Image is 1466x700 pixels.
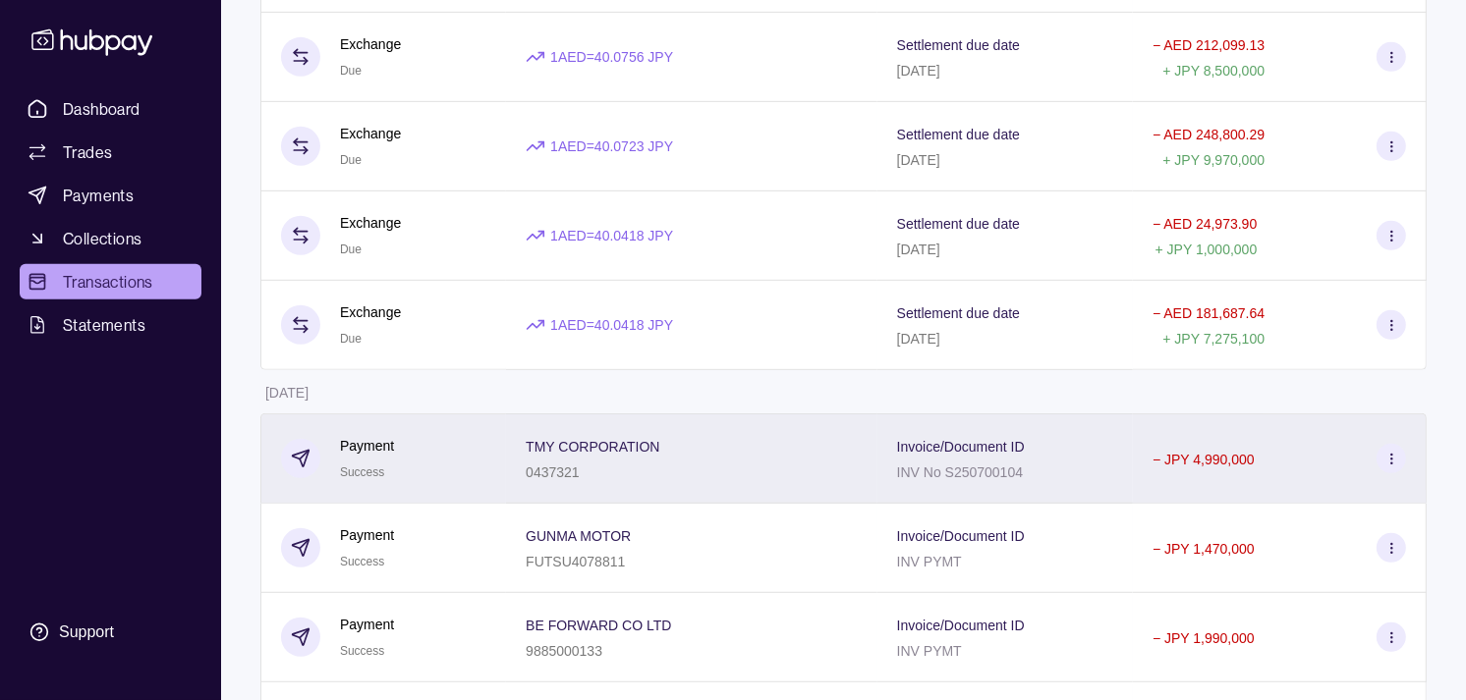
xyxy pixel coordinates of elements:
[340,153,362,167] span: Due
[897,331,940,347] p: [DATE]
[1153,37,1265,53] p: − AED 212,099.13
[897,152,940,168] p: [DATE]
[1153,127,1265,142] p: − AED 248,800.29
[20,612,201,653] a: Support
[63,97,141,121] span: Dashboard
[1153,541,1255,557] p: − JPY 1,470,000
[897,216,1020,232] p: Settlement due date
[63,313,145,337] span: Statements
[1153,216,1257,232] p: − AED 24,973.90
[897,242,940,257] p: [DATE]
[1162,331,1265,347] p: + JPY 7,275,100
[1156,242,1258,257] p: + JPY 1,000,000
[1153,452,1255,467] p: − JPY 4,990,000
[897,37,1020,53] p: Settlement due date
[340,64,362,78] span: Due
[340,123,401,144] p: Exchange
[1153,630,1255,646] p: − JPY 1,990,000
[340,524,394,546] p: Payment
[1153,305,1265,321] p: − AED 181,687.64
[550,135,673,157] p: 1 AED = 40.0723 JPY
[526,618,671,633] p: BE FORWARD CO LTD
[897,439,1025,455] p: Invoice/Document ID
[340,435,394,457] p: Payment
[340,212,401,234] p: Exchange
[265,385,309,401] p: [DATE]
[526,554,625,569] p: FUTSU4078811
[340,644,384,658] span: Success
[897,643,962,659] p: INV PYMT
[340,242,362,256] span: Due
[340,301,401,323] p: Exchange
[340,332,362,346] span: Due
[526,643,602,659] p: 9885000133
[340,465,384,479] span: Success
[20,91,201,127] a: Dashboard
[20,264,201,299] a: Transactions
[20,307,201,343] a: Statements
[63,227,141,250] span: Collections
[63,270,153,294] span: Transactions
[340,614,394,635] p: Payment
[1162,152,1265,168] p: + JPY 9,970,000
[526,439,659,455] p: TMY CORPORATION
[63,184,134,207] span: Payments
[59,621,114,643] div: Support
[897,618,1025,633] p: Invoice/Document ID
[526,528,631,544] p: GUNMA MOTOR
[897,305,1020,321] p: Settlement due date
[550,46,673,68] p: 1 AED = 40.0756 JPY
[550,314,673,336] p: 1 AED = 40.0418 JPY
[526,464,580,480] p: 0437321
[897,464,1023,480] p: INV No S250700104
[20,135,201,170] a: Trades
[550,225,673,246] p: 1 AED = 40.0418 JPY
[897,528,1025,544] p: Invoice/Document ID
[897,554,962,569] p: INV PYMT
[340,33,401,55] p: Exchange
[897,127,1020,142] p: Settlement due date
[340,555,384,568] span: Success
[20,178,201,213] a: Payments
[1162,63,1265,79] p: + JPY 8,500,000
[63,140,112,164] span: Trades
[897,63,940,79] p: [DATE]
[20,221,201,256] a: Collections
